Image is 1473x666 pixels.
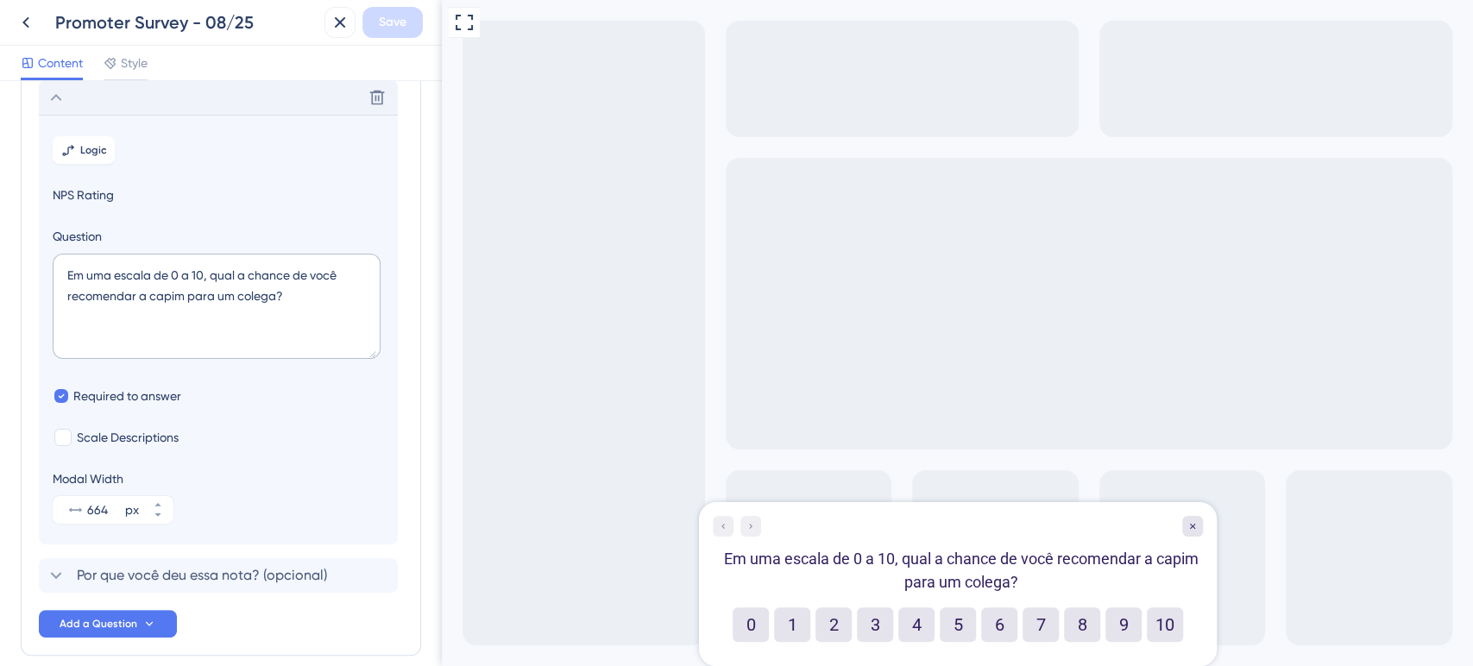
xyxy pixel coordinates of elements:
[60,617,137,631] span: Add a Question
[55,10,318,35] div: Promoter Survey - 08/25
[53,136,115,164] button: Logic
[87,499,122,520] input: px
[39,610,177,638] button: Add a Question
[142,510,173,524] button: px
[38,53,83,73] span: Content
[77,565,327,586] span: Por que você deu essa nota? (opcional)
[53,226,384,247] label: Question
[125,499,139,520] div: px
[80,143,107,157] span: Logic
[257,502,775,666] iframe: UserGuiding Survey
[142,496,173,510] button: px
[53,468,173,489] div: Modal Width
[379,12,406,33] span: Save
[362,7,423,38] button: Save
[53,185,384,205] span: NPS Rating
[77,427,179,448] span: Scale Descriptions
[121,53,148,73] span: Style
[73,386,181,406] span: Required to answer
[53,254,381,359] textarea: Em uma escala de 0 a 10, qual a chance de você recomendar a capim para um colega?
